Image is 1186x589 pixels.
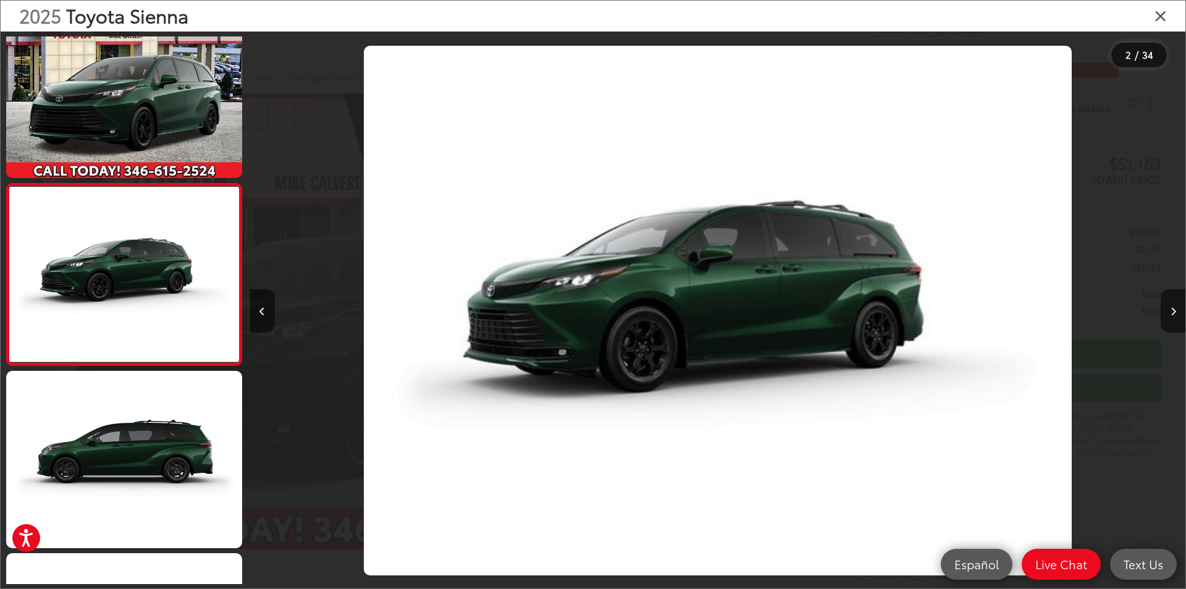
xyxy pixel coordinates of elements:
button: Previous image [250,289,275,333]
span: 2025 [19,2,61,28]
span: Live Chat [1029,556,1093,572]
span: 34 [1142,48,1153,61]
img: 2025 Toyota Sienna Woodland Edition [4,370,244,549]
a: Text Us [1110,549,1177,580]
span: / [1133,51,1140,59]
span: 2 [1125,48,1131,61]
a: Live Chat [1022,549,1101,580]
span: Text Us [1117,556,1169,572]
i: Close gallery [1154,7,1167,23]
img: 2025 Toyota Sienna Woodland Edition [7,187,241,362]
div: 2025 Toyota Sienna Woodland Edition 1 [250,46,1185,576]
button: Next image [1161,289,1185,333]
img: 2025 Toyota Sienna Woodland Edition [364,46,1072,576]
span: Toyota Sienna [66,2,188,28]
a: Español [941,549,1012,580]
span: Español [948,556,1005,572]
